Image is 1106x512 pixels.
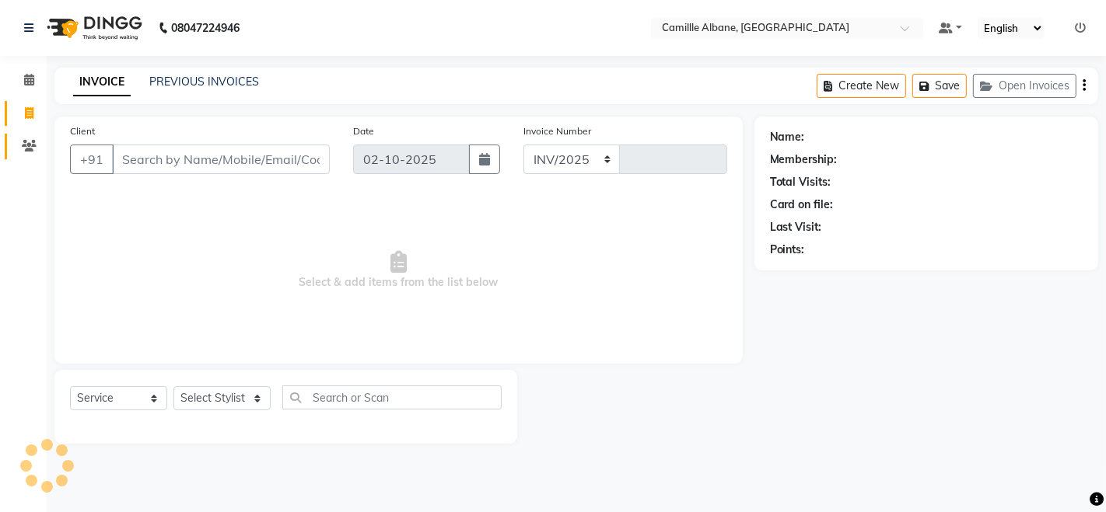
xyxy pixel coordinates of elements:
a: PREVIOUS INVOICES [149,75,259,89]
input: Search or Scan [282,385,502,409]
img: logo [40,6,146,50]
button: Save [912,74,967,98]
a: INVOICE [73,68,131,96]
b: 08047224946 [171,6,240,50]
button: Open Invoices [973,74,1076,98]
div: Total Visits: [770,174,831,190]
div: Points: [770,242,805,258]
label: Date [353,124,374,138]
button: +91 [70,145,114,174]
div: Last Visit: [770,219,822,235]
span: Select & add items from the list below [70,193,727,348]
input: Search by Name/Mobile/Email/Code [112,145,330,174]
div: Card on file: [770,197,834,213]
label: Client [70,124,95,138]
div: Name: [770,129,805,145]
label: Invoice Number [523,124,591,138]
button: Create New [817,74,906,98]
div: Membership: [770,152,838,168]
